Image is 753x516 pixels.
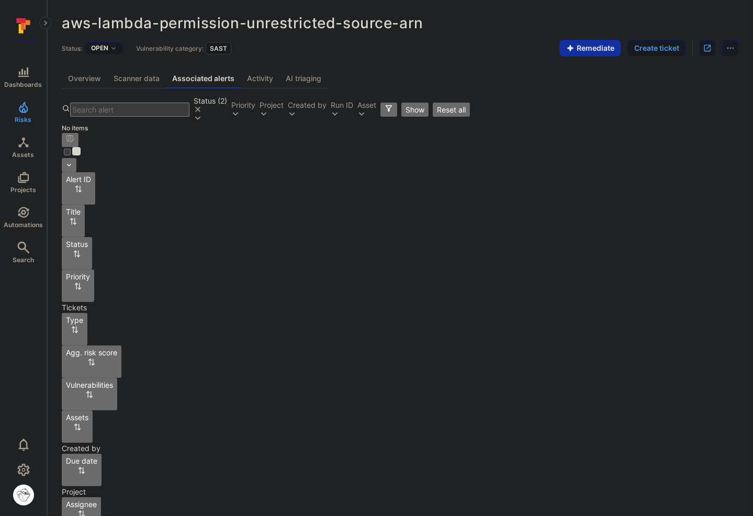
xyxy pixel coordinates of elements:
[62,454,102,486] button: Sort by Due date
[357,101,376,109] button: Asset
[62,486,739,497] div: Project
[62,410,93,443] button: Sort by Assets
[70,103,189,117] input: Search alert
[559,40,621,57] button: Remediate
[62,378,117,410] button: Sort by Vulnerabilities
[62,345,121,378] button: Sort by Agg. risk score
[357,109,366,118] button: Expand dropdown
[231,109,240,118] button: Expand dropdown
[62,133,78,147] button: Manage columns
[194,97,227,105] button: Status(2)
[627,40,686,57] button: Create ticket
[62,14,423,32] span: aws-lambda-permission-unrestricted-source-arn
[62,313,87,345] button: Sort by Type
[166,69,241,88] a: Associated alerts
[288,109,296,118] button: Expand dropdown
[13,151,35,159] span: Assets
[699,40,716,57] div: Open original issue
[260,109,268,118] button: Expand dropdown
[194,97,227,122] div: open, in process
[288,101,327,109] button: Created by
[62,237,92,270] button: Sort by Status
[62,69,739,88] div: Vulnerability tabs
[62,148,81,157] span: Select all rows
[194,97,216,105] div: Status
[62,69,107,88] a: Overview
[5,81,42,88] span: Dashboards
[42,19,49,28] i: Expand navigation menu
[722,40,739,57] button: Options menu
[110,45,117,51] button: Expand dropdown
[62,270,94,302] button: Sort by Priority
[13,485,34,506] div: Justin Kim
[206,42,231,54] div: SAST
[194,97,227,105] div: ( 2 )
[62,133,739,147] div: Manage columns
[380,103,397,117] button: Filters
[107,69,166,88] a: Scanner data
[231,101,255,109] button: Priority
[39,17,52,29] button: Expand navigation menu
[4,221,43,229] span: Automations
[241,69,279,88] a: Activity
[62,205,85,237] button: Sort by Title
[331,101,353,109] button: Run ID
[62,172,95,205] button: Sort by Alert ID
[13,485,34,506] img: ACg8ocIqQenU2zSVn4varczOTTpfOuOTqpqMYkpMWRLjejB-DtIEo7w=s96-c
[62,443,739,454] div: Created by
[136,44,204,52] span: Vulnerability category:
[91,44,108,52] button: Open
[62,302,739,313] div: Tickets
[10,186,36,194] span: Projects
[62,44,82,52] span: Status:
[260,101,284,109] button: Project
[433,103,470,117] button: Reset all
[15,116,32,124] span: Risks
[194,114,202,122] button: Expand dropdown
[62,124,88,132] span: No items
[331,109,339,118] button: Expand dropdown
[64,149,71,155] input: Select all rows
[401,103,429,117] button: Show
[279,69,328,88] a: AI triaging
[13,256,34,264] span: Search
[194,105,202,114] button: Clear selection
